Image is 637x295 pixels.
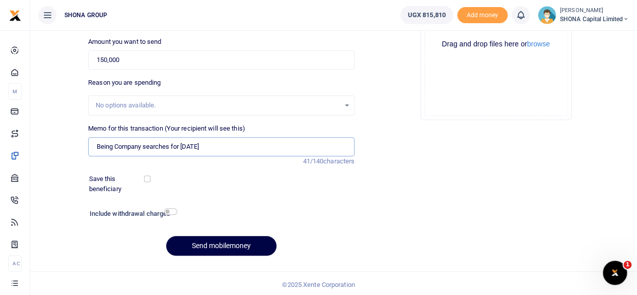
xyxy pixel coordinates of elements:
[538,6,629,24] a: profile-user [PERSON_NAME] SHONA Capital Limited
[89,174,146,194] label: Save this beneficiary
[88,124,245,134] label: Memo for this transaction (Your recipient will see this)
[303,157,323,165] span: 41/140
[623,261,631,269] span: 1
[408,10,446,20] span: UGX 815,810
[88,37,161,47] label: Amount you want to send
[9,10,21,22] img: logo-small
[9,11,21,19] a: logo-small logo-large logo-large
[8,83,22,100] li: M
[323,157,355,165] span: characters
[60,11,111,20] span: SHONA GROUP
[90,210,173,218] h6: Include withdrawal charges
[8,255,22,272] li: Ac
[400,6,453,24] a: UGX 815,810
[396,6,457,24] li: Wallet ballance
[88,50,355,70] input: UGX
[166,236,276,256] button: Send mobilemoney
[603,261,627,285] iframe: Intercom live chat
[457,7,508,24] span: Add money
[88,137,355,156] input: Enter extra information
[538,6,556,24] img: profile-user
[560,15,629,24] span: SHONA Capital Limited
[96,100,340,110] div: No options available.
[425,39,567,49] div: Drag and drop files here or
[457,7,508,24] li: Toup your wallet
[457,11,508,18] a: Add money
[527,40,550,47] button: browse
[88,78,161,88] label: Reason you are spending
[560,7,629,15] small: [PERSON_NAME]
